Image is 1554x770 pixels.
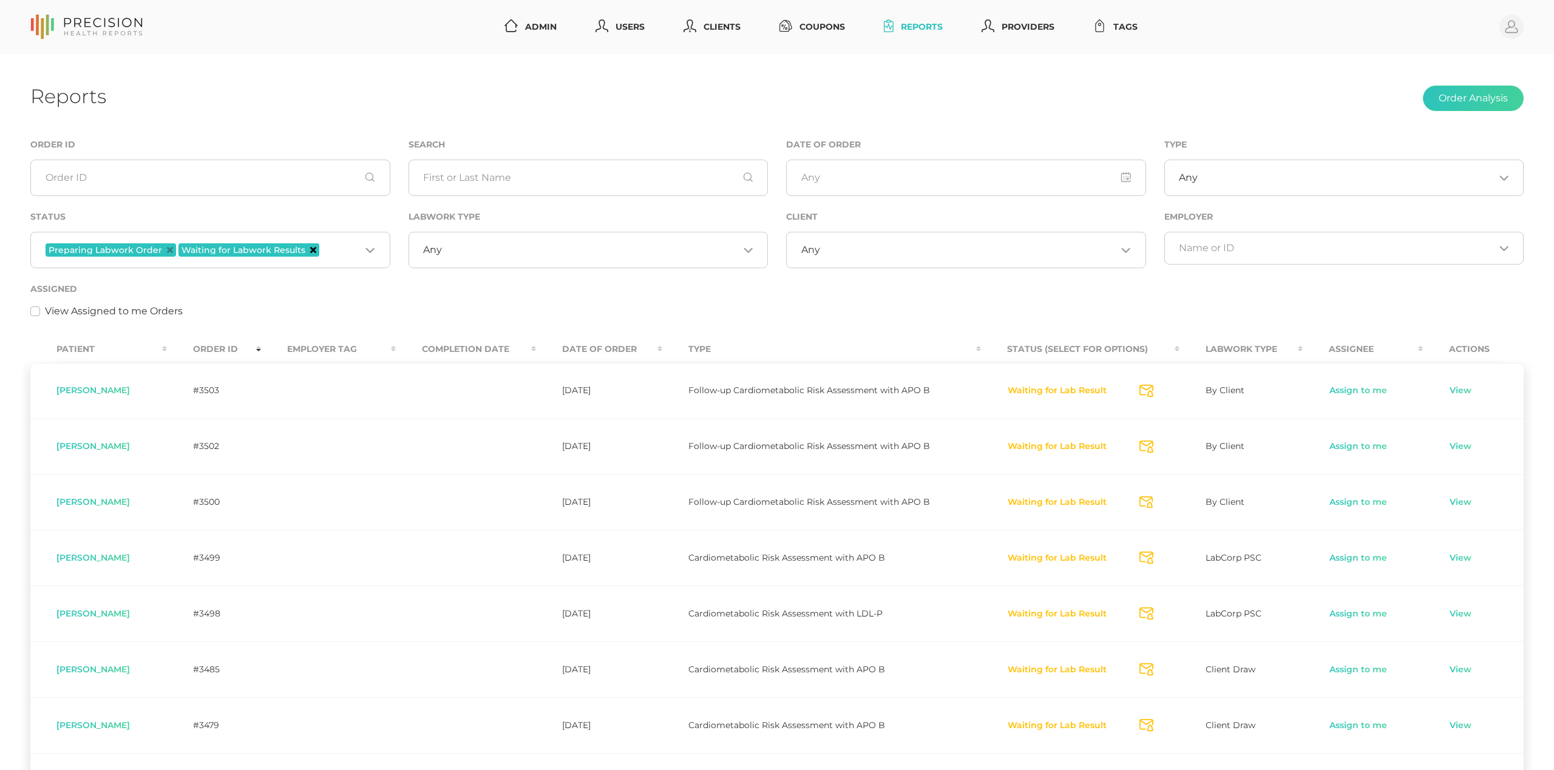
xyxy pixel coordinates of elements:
[1139,719,1153,732] svg: Send Notification
[688,608,883,619] span: Cardiometabolic Risk Assessment with LDL-P
[1206,608,1261,619] span: LabCorp PSC
[167,530,261,586] td: #3499
[786,140,861,150] label: Date of Order
[409,140,445,150] label: Search
[591,16,650,38] a: Users
[409,212,480,222] label: Labwork Type
[1179,172,1198,184] span: Any
[1423,336,1524,363] th: Actions
[30,336,167,363] th: Patient : activate to sort column ascending
[56,720,130,731] span: [PERSON_NAME]
[56,385,130,396] span: [PERSON_NAME]
[310,247,316,253] button: Deselect Waiting for Labwork Results
[45,304,183,319] label: View Assigned to me Orders
[1179,242,1495,254] input: Search for option
[536,641,662,697] td: [DATE]
[688,496,930,507] span: Follow-up Cardiometabolic Risk Assessment with APO B
[688,385,930,396] span: Follow-up Cardiometabolic Risk Assessment with APO B
[820,244,1117,256] input: Search for option
[775,16,850,38] a: Coupons
[1206,496,1244,507] span: By Client
[1206,664,1255,675] span: Client Draw
[1164,140,1187,150] label: Type
[1206,441,1244,451] span: By Client
[167,474,261,530] td: #3500
[30,212,66,222] label: Status
[56,608,130,619] span: [PERSON_NAME]
[786,212,818,222] label: Client
[167,586,261,641] td: #3498
[409,160,769,196] input: First or Last Name
[1139,663,1153,676] svg: Send Notification
[167,363,261,419] td: #3503
[688,664,885,675] span: Cardiometabolic Risk Assessment with APO B
[1164,212,1213,222] label: Employer
[182,246,305,254] span: Waiting for Labwork Results
[1139,552,1153,564] svg: Send Notification
[1007,496,1107,508] button: Waiting for Lab Result
[56,552,130,563] span: [PERSON_NAME]
[30,232,390,268] div: Search for option
[1164,232,1524,265] div: Search for option
[1449,664,1472,676] a: View
[1449,496,1472,508] a: View
[879,16,948,38] a: Reports
[409,232,769,268] div: Search for option
[1329,608,1388,620] a: Assign to me
[801,244,820,256] span: Any
[536,586,662,641] td: [DATE]
[536,419,662,474] td: [DATE]
[786,232,1146,268] div: Search for option
[1139,496,1153,509] svg: Send Notification
[1449,720,1472,732] a: View
[167,419,261,474] td: #3502
[1139,385,1153,397] svg: Send Notification
[1329,496,1388,508] a: Assign to me
[1449,552,1472,564] a: View
[1088,16,1142,38] a: Tags
[688,720,885,731] span: Cardiometabolic Risk Assessment with APO B
[1423,86,1524,111] button: Order Analysis
[1139,441,1153,453] svg: Send Notification
[1329,664,1388,676] a: Assign to me
[1329,385,1388,397] a: Assign to me
[1007,720,1107,732] button: Waiting for Lab Result
[1206,385,1244,396] span: By Client
[396,336,536,363] th: Completion Date : activate to sort column ascending
[977,16,1059,38] a: Providers
[167,247,173,253] button: Deselect Preparing Labwork Order
[536,474,662,530] td: [DATE]
[1007,664,1107,676] button: Waiting for Lab Result
[1007,552,1107,564] button: Waiting for Lab Result
[786,160,1146,196] input: Any
[679,16,745,38] a: Clients
[30,284,77,294] label: Assigned
[1007,441,1107,453] button: Waiting for Lab Result
[1449,385,1472,397] a: View
[30,160,390,196] input: Order ID
[1007,608,1107,620] button: Waiting for Lab Result
[1329,441,1388,453] a: Assign to me
[442,244,739,256] input: Search for option
[536,530,662,586] td: [DATE]
[49,246,162,254] span: Preparing Labwork Order
[536,363,662,419] td: [DATE]
[688,441,930,451] span: Follow-up Cardiometabolic Risk Assessment with APO B
[981,336,1179,363] th: Status (Select for Options) : activate to sort column ascending
[1329,552,1388,564] a: Assign to me
[56,496,130,507] span: [PERSON_NAME]
[1164,160,1524,196] div: Search for option
[1179,336,1303,363] th: Labwork Type : activate to sort column ascending
[30,84,106,108] h1: Reports
[1007,385,1107,397] button: Waiting for Lab Result
[500,16,562,38] a: Admin
[536,697,662,753] td: [DATE]
[1329,720,1388,732] a: Assign to me
[536,336,662,363] th: Date Of Order : activate to sort column ascending
[1206,552,1261,563] span: LabCorp PSC
[167,336,261,363] th: Order ID : activate to sort column ascending
[167,697,261,753] td: #3479
[1449,441,1472,453] a: View
[1303,336,1423,363] th: Assignee : activate to sort column ascending
[1198,172,1495,184] input: Search for option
